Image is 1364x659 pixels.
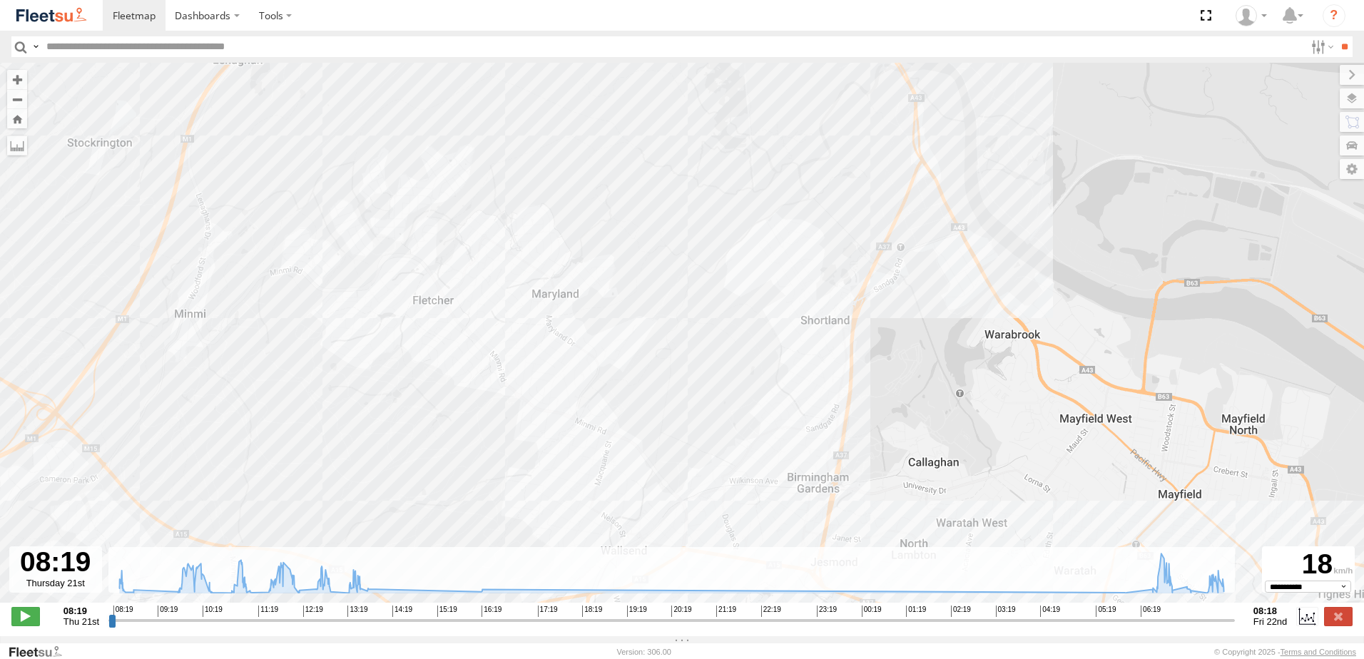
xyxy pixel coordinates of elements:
span: 14:19 [392,606,412,617]
i: ? [1323,4,1345,27]
span: 00:19 [862,606,882,617]
span: 04:19 [1040,606,1060,617]
span: 13:19 [347,606,367,617]
label: Play/Stop [11,607,40,625]
span: 20:19 [671,606,691,617]
span: 03:19 [996,606,1016,617]
a: Terms and Conditions [1281,648,1356,656]
strong: 08:19 [63,606,99,616]
span: 23:19 [817,606,837,617]
span: Thu 21st Aug 2025 [63,616,99,627]
span: 11:19 [258,606,278,617]
label: Map Settings [1340,159,1364,179]
label: Close [1324,607,1353,625]
span: 06:19 [1141,606,1161,617]
span: 16:19 [482,606,502,617]
a: Visit our Website [8,645,73,659]
button: Zoom in [7,70,27,89]
span: 18:19 [582,606,602,617]
span: 15:19 [437,606,457,617]
img: fleetsu-logo-horizontal.svg [14,6,88,25]
label: Measure [7,136,27,155]
div: © Copyright 2025 - [1214,648,1356,656]
div: 18 [1264,548,1353,581]
span: 19:19 [627,606,647,617]
span: 02:19 [951,606,971,617]
span: 12:19 [303,606,323,617]
strong: 08:18 [1253,606,1288,616]
label: Search Filter Options [1306,36,1336,57]
div: Matt Curtis [1231,5,1272,26]
span: Fri 22nd Aug 2025 [1253,616,1288,627]
span: 22:19 [761,606,781,617]
span: 10:19 [203,606,223,617]
button: Zoom Home [7,109,27,128]
span: 01:19 [906,606,926,617]
span: 09:19 [158,606,178,617]
div: Version: 306.00 [617,648,671,656]
span: 08:19 [113,606,133,617]
button: Zoom out [7,89,27,109]
span: 17:19 [538,606,558,617]
span: 05:19 [1096,606,1116,617]
span: 21:19 [716,606,736,617]
label: Search Query [30,36,41,57]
